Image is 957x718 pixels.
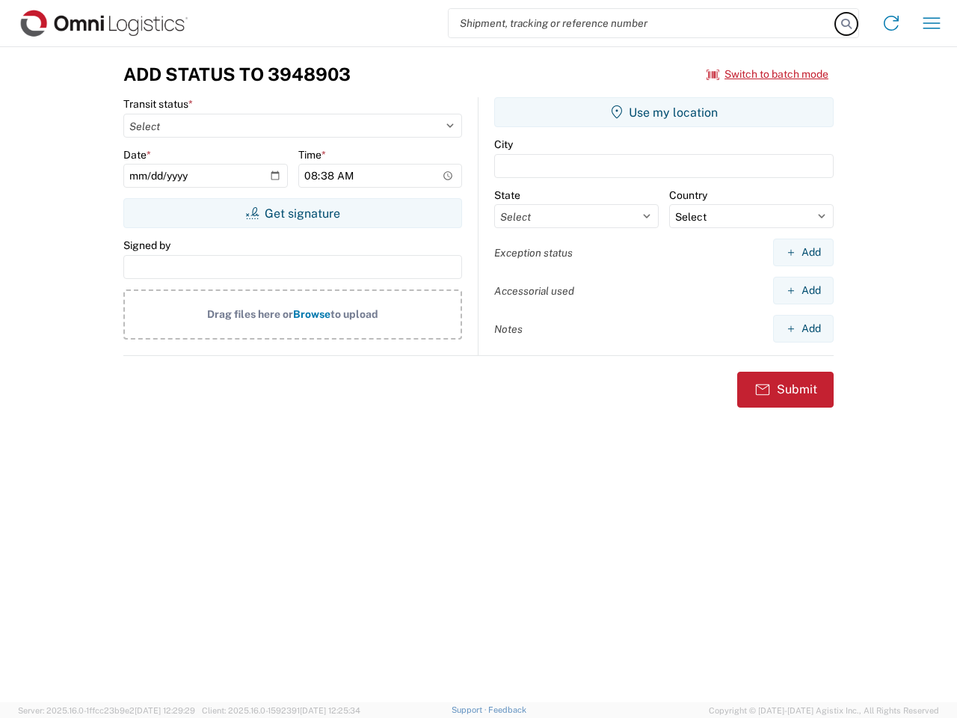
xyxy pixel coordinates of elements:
[293,308,330,320] span: Browse
[123,97,193,111] label: Transit status
[123,239,170,252] label: Signed by
[300,706,360,715] span: [DATE] 12:25:34
[737,372,834,408] button: Submit
[494,97,834,127] button: Use my location
[202,706,360,715] span: Client: 2025.16.0-1592391
[773,315,834,343] button: Add
[452,705,489,714] a: Support
[18,706,195,715] span: Server: 2025.16.0-1ffcc23b9e2
[709,704,939,717] span: Copyright © [DATE]-[DATE] Agistix Inc., All Rights Reserved
[773,239,834,266] button: Add
[669,188,707,202] label: Country
[207,308,293,320] span: Drag files here or
[449,9,836,37] input: Shipment, tracking or reference number
[494,284,574,298] label: Accessorial used
[123,198,462,228] button: Get signature
[494,188,520,202] label: State
[494,322,523,336] label: Notes
[135,706,195,715] span: [DATE] 12:29:29
[494,138,513,151] label: City
[298,148,326,162] label: Time
[123,148,151,162] label: Date
[773,277,834,304] button: Add
[494,246,573,260] label: Exception status
[707,62,828,87] button: Switch to batch mode
[488,705,526,714] a: Feedback
[123,64,351,85] h3: Add Status to 3948903
[330,308,378,320] span: to upload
